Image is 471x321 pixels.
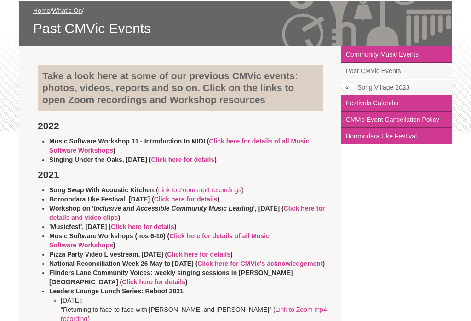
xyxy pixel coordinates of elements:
[49,251,233,258] strong: Pizza Party Video Livestream, [DATE] ( )
[197,260,322,267] a: Click here for CMVic's acknowledgement
[38,120,59,131] strong: 2022
[151,156,214,163] a: Click here for details
[49,269,150,276] strong: Flinders Lane Community Voices
[49,223,107,230] strong: 'Musicfest', [DATE]
[353,80,452,95] a: Song Village 2023
[341,112,452,128] a: CMVic Event Cancellation Policy
[33,20,438,37] span: Past CMVic Events
[341,63,452,80] a: Past CMVic Events
[38,169,59,180] strong: 2021
[49,232,270,249] a: Click here for details of all Music Software Workshops
[49,232,270,249] strong: Music Software Workshops (nos 6-10) ( )
[122,278,185,286] a: Click here for details
[341,46,452,63] a: Community Music Events
[49,205,325,221] strong: Workshop on ' ', [DATE] ( )
[167,251,230,258] a: Click here for details
[111,223,174,230] a: Click here for details
[93,205,253,212] em: Inclusive and Accessible Community Music Leading
[52,7,82,14] a: What's On
[341,95,452,112] a: Festivals Calendar
[49,287,184,295] strong: Leaders Lounge Lunch Series: Reboot 2021
[49,269,293,286] strong: : weekly singing sessions in [PERSON_NAME][GEOGRAPHIC_DATA] ( )​
[49,156,217,163] b: Singing Under the Oaks, [DATE] ( )
[341,128,452,144] a: Boroondara Uke Festival
[42,70,318,106] h3: Take a look here at some of our previous CMVic events: photos, videos, reports and so on. Click o...
[158,186,241,194] a: Link to Zoom mp4 recordings
[154,195,218,203] a: Click here for details
[49,185,334,195] li: ( )
[109,223,176,230] strong: ( )
[49,186,156,194] strong: Song Swap With Acoustic Kitchen:
[49,195,219,203] strong: Boroondara Uke Festival, [DATE] ( )
[33,7,50,14] a: Home
[49,138,309,154] strong: Music Software Workshop 11 - Introduction to MIDI ( )
[33,6,438,37] div: / /
[49,260,325,267] strong: National Reconciliation Week 26-May to [DATE] ( )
